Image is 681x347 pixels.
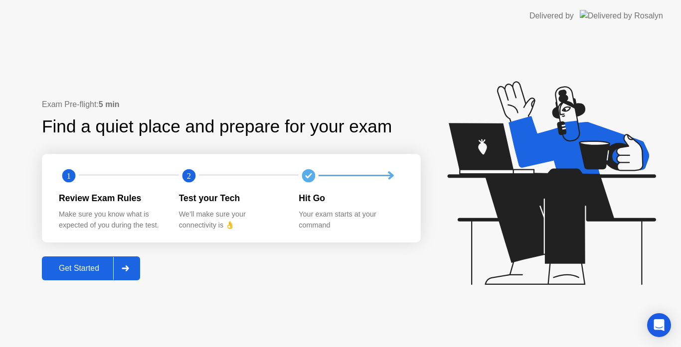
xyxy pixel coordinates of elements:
[299,192,403,205] div: Hit Go
[187,171,191,180] text: 2
[179,192,283,205] div: Test your Tech
[99,100,120,109] b: 5 min
[42,99,421,111] div: Exam Pre-flight:
[179,209,283,231] div: We’ll make sure your connectivity is 👌
[59,209,163,231] div: Make sure you know what is expected of you during the test.
[67,171,71,180] text: 1
[529,10,574,22] div: Delivered by
[59,192,163,205] div: Review Exam Rules
[42,114,393,140] div: Find a quiet place and prepare for your exam
[580,10,663,21] img: Delivered by Rosalyn
[299,209,403,231] div: Your exam starts at your command
[42,256,140,280] button: Get Started
[647,313,671,337] div: Open Intercom Messenger
[45,264,113,273] div: Get Started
